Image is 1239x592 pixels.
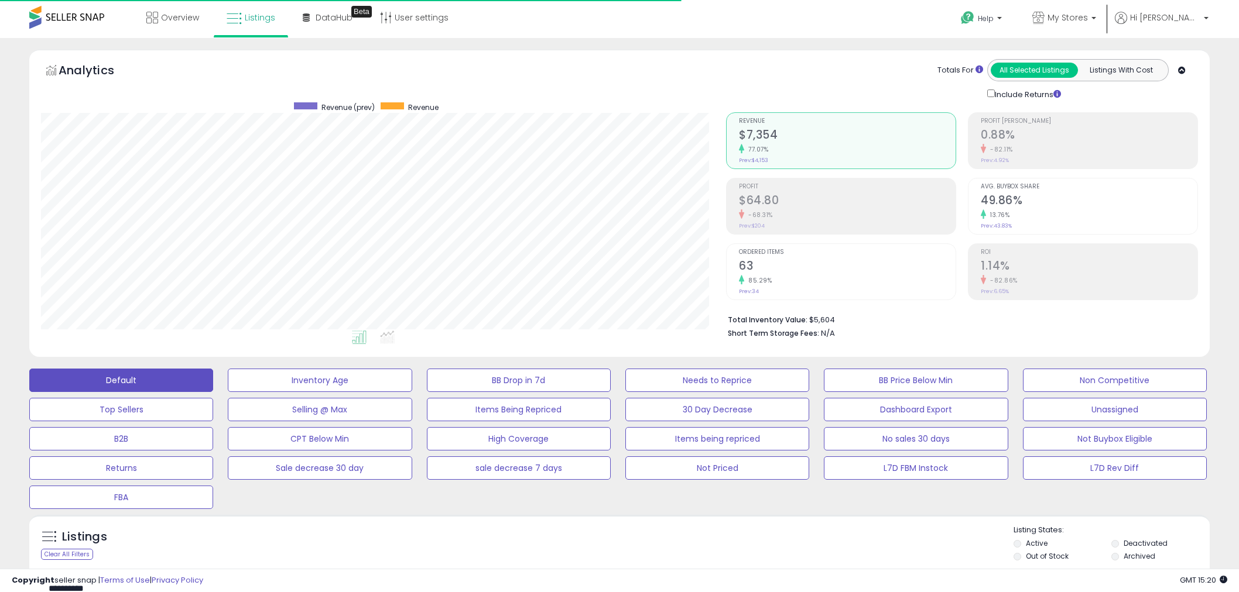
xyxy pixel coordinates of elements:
[228,369,412,392] button: Inventory Age
[978,13,994,23] span: Help
[1115,12,1209,38] a: Hi [PERSON_NAME]
[427,369,611,392] button: BB Drop in 7d
[625,398,809,421] button: 30 Day Decrease
[824,369,1008,392] button: BB Price Below Min
[960,11,975,25] i: Get Help
[986,276,1018,285] small: -82.86%
[1048,12,1088,23] span: My Stores
[937,65,983,76] div: Totals For
[228,398,412,421] button: Selling @ Max
[41,549,93,560] div: Clear All Filters
[625,427,809,450] button: Items being repriced
[981,184,1197,190] span: Avg. Buybox Share
[744,145,768,154] small: 77.07%
[744,276,772,285] small: 85.29%
[625,456,809,480] button: Not Priced
[739,184,956,190] span: Profit
[62,529,107,545] h5: Listings
[981,118,1197,125] span: Profit [PERSON_NAME]
[1124,551,1155,561] label: Archived
[1026,538,1048,548] label: Active
[59,62,137,81] h5: Analytics
[427,427,611,450] button: High Coverage
[427,398,611,421] button: Items Being Repriced
[981,259,1197,275] h2: 1.14%
[824,456,1008,480] button: L7D FBM Instock
[228,427,412,450] button: CPT Below Min
[12,574,54,586] strong: Copyright
[824,398,1008,421] button: Dashboard Export
[728,312,1189,326] li: $5,604
[981,128,1197,144] h2: 0.88%
[981,222,1012,229] small: Prev: 43.83%
[29,398,213,421] button: Top Sellers
[739,194,956,209] h2: $64.80
[981,157,1009,164] small: Prev: 4.92%
[739,128,956,144] h2: $7,354
[981,288,1009,295] small: Prev: 6.65%
[744,211,773,219] small: -68.31%
[228,456,412,480] button: Sale decrease 30 day
[316,12,352,23] span: DataHub
[986,145,1013,154] small: -82.11%
[152,574,203,586] a: Privacy Policy
[29,369,213,392] button: Default
[739,118,956,125] span: Revenue
[1130,12,1200,23] span: Hi [PERSON_NAME]
[821,328,835,339] span: N/A
[1023,398,1207,421] button: Unassigned
[1023,456,1207,480] button: L7D Rev Diff
[981,194,1197,209] h2: 49.86%
[427,456,611,480] button: sale decrease 7 days
[245,12,275,23] span: Listings
[1026,551,1069,561] label: Out of Stock
[1124,538,1168,548] label: Deactivated
[978,87,1075,101] div: Include Returns
[1180,574,1227,586] span: 2025-10-8 15:20 GMT
[739,288,759,295] small: Prev: 34
[29,486,213,509] button: FBA
[728,328,819,338] b: Short Term Storage Fees:
[321,102,375,112] span: Revenue (prev)
[739,157,768,164] small: Prev: $4,153
[625,369,809,392] button: Needs to Reprice
[739,249,956,256] span: Ordered Items
[728,315,807,325] b: Total Inventory Value:
[161,12,199,23] span: Overview
[739,222,765,229] small: Prev: $204
[12,575,203,586] div: seller snap | |
[1023,369,1207,392] button: Non Competitive
[408,102,439,112] span: Revenue
[1023,427,1207,450] button: Not Buybox Eligible
[739,259,956,275] h2: 63
[29,427,213,450] button: B2B
[991,63,1078,78] button: All Selected Listings
[351,6,372,18] div: Tooltip anchor
[1014,525,1210,536] p: Listing States:
[29,456,213,480] button: Returns
[824,427,1008,450] button: No sales 30 days
[986,211,1009,219] small: 13.76%
[981,249,1197,256] span: ROI
[1077,63,1165,78] button: Listings With Cost
[100,574,150,586] a: Terms of Use
[952,2,1014,38] a: Help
